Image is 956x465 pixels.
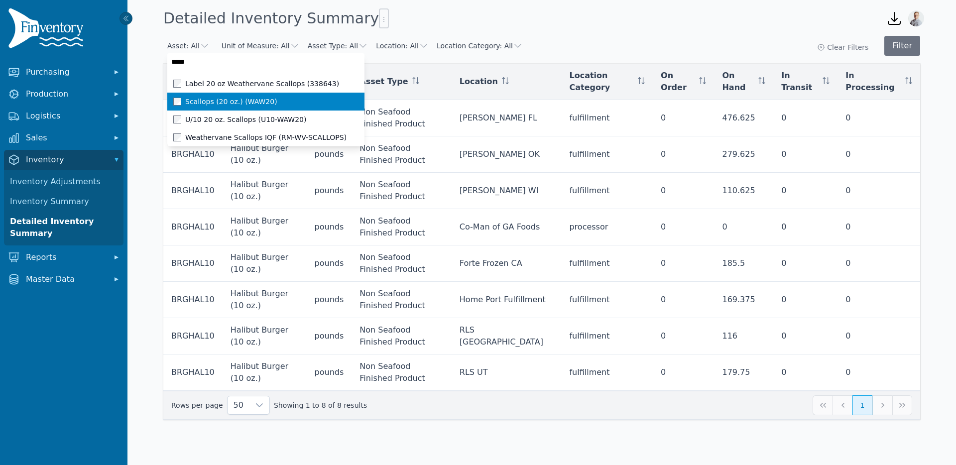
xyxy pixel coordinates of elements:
[163,100,223,136] td: BRGHAL10
[163,318,223,354] td: BRGHAL10
[359,76,408,88] span: Asset Type
[781,112,830,124] div: 0
[352,100,452,136] td: Non Seafood Finished Product
[781,221,830,233] div: 0
[722,330,765,342] div: 116
[185,115,306,124] span: U/10 20 oz. Scallops (U10-WAW20)
[163,8,389,28] h1: Detailed Inventory Summary
[223,318,307,354] td: Halibut Burger (10 oz.)
[223,136,307,173] td: Halibut Burger (10 oz.)
[352,282,452,318] td: Non Seafood Finished Product
[307,318,352,354] td: pounds
[561,354,653,391] td: fulfillment
[452,318,562,354] td: RLS [GEOGRAPHIC_DATA]
[845,294,912,306] div: 0
[781,148,830,160] div: 0
[845,70,901,94] span: In Processing
[884,36,920,56] button: Filter
[26,110,106,122] span: Logistics
[661,70,695,94] span: On Order
[561,136,653,173] td: fulfillment
[163,209,223,245] td: BRGHAL10
[845,221,912,233] div: 0
[661,185,706,197] div: 0
[223,282,307,318] td: Halibut Burger (10 oz.)
[26,132,106,144] span: Sales
[561,282,653,318] td: fulfillment
[352,354,452,391] td: Non Seafood Finished Product
[6,172,121,192] a: Inventory Adjustments
[661,221,706,233] div: 0
[845,257,912,269] div: 0
[781,366,830,378] div: 0
[722,294,765,306] div: 169.375
[561,245,653,282] td: fulfillment
[722,70,754,94] span: On Hand
[4,84,123,104] button: Production
[228,396,249,414] span: Rows per page
[223,245,307,282] td: Halibut Burger (10 oz.)
[452,354,562,391] td: RLS UT
[8,8,88,52] img: Finventory
[845,366,912,378] div: 0
[908,10,924,26] img: Joshua Benton
[352,136,452,173] td: Non Seafood Finished Product
[307,173,352,209] td: pounds
[722,221,765,233] div: 0
[452,209,562,245] td: Co-Man of GA Foods
[852,395,872,415] button: Page 1
[352,245,452,282] td: Non Seafood Finished Product
[4,150,123,170] button: Inventory
[307,282,352,318] td: pounds
[163,245,223,282] td: BRGHAL10
[845,112,912,124] div: 0
[722,185,765,197] div: 110.625
[308,41,368,51] button: Asset Type: All
[4,106,123,126] button: Logistics
[561,173,653,209] td: fulfillment
[4,62,123,82] button: Purchasing
[722,257,765,269] div: 185.5
[185,97,277,107] span: Scallops (20 oz.) (WAW20)
[561,209,653,245] td: processor
[185,132,347,142] span: Weathervane Scallops IQF (RM-WV-SCALLOPS)
[376,41,429,51] button: Location: All
[452,100,562,136] td: [PERSON_NAME] FL
[722,112,765,124] div: 476.625
[452,282,562,318] td: Home Port Fulfillment
[845,148,912,160] div: 0
[26,251,106,263] span: Reports
[781,70,819,94] span: In Transit
[817,42,868,52] button: Clear Filters
[352,318,452,354] td: Non Seafood Finished Product
[163,354,223,391] td: BRGHAL10
[185,79,339,89] span: Label 20 oz Weathervane Scallops (338643)
[6,212,121,243] a: Detailed Inventory Summary
[26,88,106,100] span: Production
[781,294,830,306] div: 0
[561,318,653,354] td: fulfillment
[163,282,223,318] td: BRGHAL10
[722,366,765,378] div: 179.75
[223,209,307,245] td: Halibut Burger (10 oz.)
[845,185,912,197] div: 0
[223,173,307,209] td: Halibut Burger (10 oz.)
[307,245,352,282] td: pounds
[307,209,352,245] td: pounds
[4,247,123,267] button: Reports
[4,128,123,148] button: Sales
[661,112,706,124] div: 0
[437,41,523,51] button: Location Category: All
[4,269,123,289] button: Master Data
[452,245,562,282] td: Forte Frozen CA
[6,192,121,212] a: Inventory Summary
[781,185,830,197] div: 0
[661,148,706,160] div: 0
[26,66,106,78] span: Purchasing
[781,257,830,269] div: 0
[722,148,765,160] div: 279.625
[26,154,106,166] span: Inventory
[307,136,352,173] td: pounds
[452,173,562,209] td: [PERSON_NAME] WI
[163,136,223,173] td: BRGHAL10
